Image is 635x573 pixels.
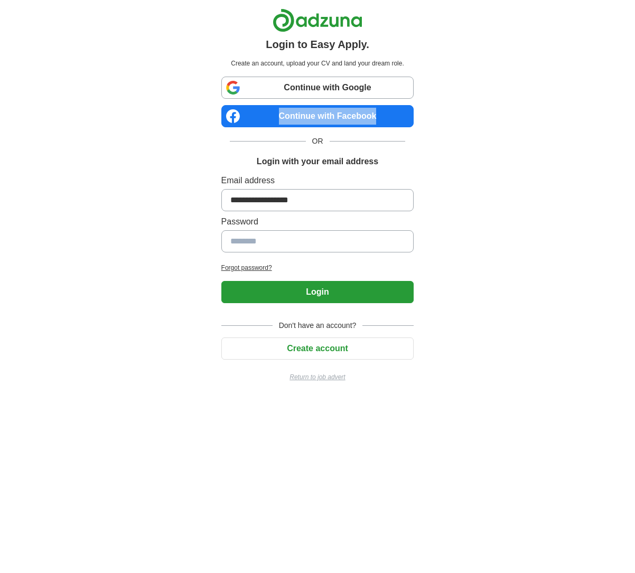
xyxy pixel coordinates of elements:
[221,281,414,303] button: Login
[221,372,414,382] a: Return to job advert
[221,105,414,127] a: Continue with Facebook
[306,136,330,147] span: OR
[221,215,414,228] label: Password
[221,337,414,360] button: Create account
[257,155,378,168] h1: Login with your email address
[266,36,369,52] h1: Login to Easy Apply.
[221,174,414,187] label: Email address
[273,8,362,32] img: Adzuna logo
[273,320,363,331] span: Don't have an account?
[221,344,414,353] a: Create account
[221,77,414,99] a: Continue with Google
[223,59,412,68] p: Create an account, upload your CV and land your dream role.
[221,263,414,273] a: Forgot password?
